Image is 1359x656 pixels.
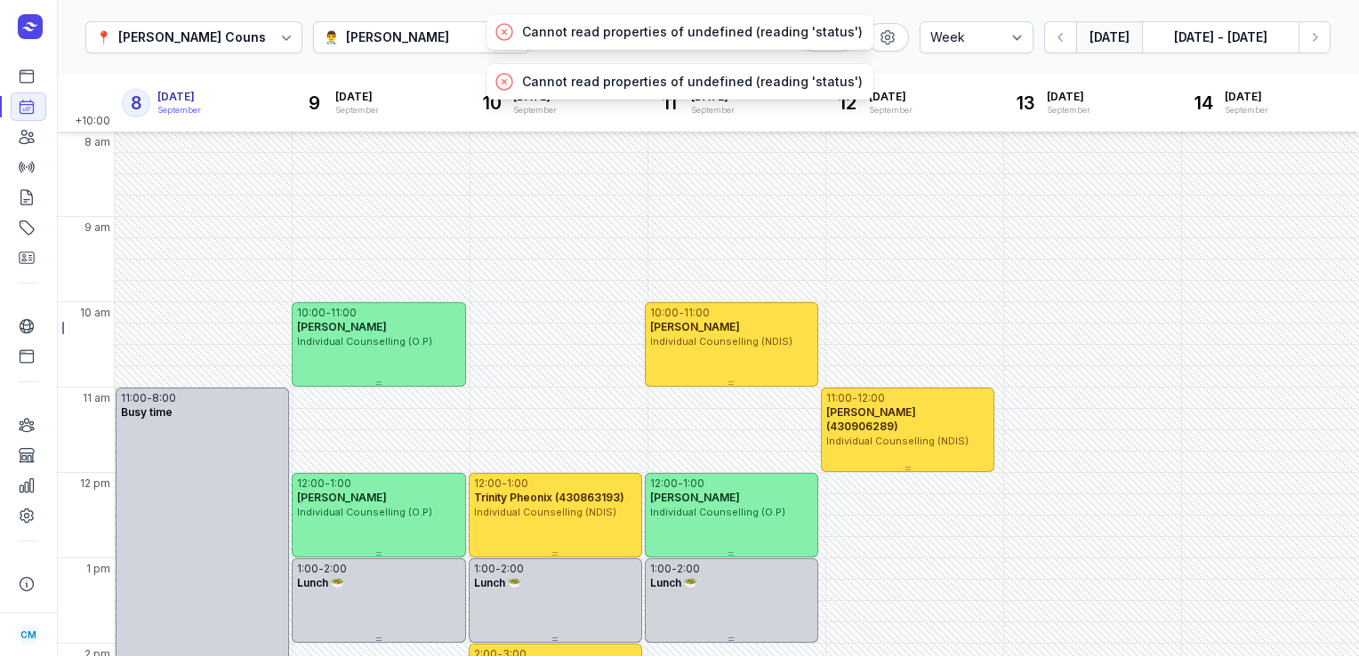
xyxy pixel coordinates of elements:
[474,476,502,491] div: 12:00
[474,491,624,504] span: Trinity Pheonix (430863193)
[335,90,379,104] span: [DATE]
[83,391,110,405] span: 11 am
[1047,104,1090,116] div: September
[300,89,328,117] div: 9
[121,405,173,419] span: Busy time
[655,89,684,117] div: 11
[678,476,683,491] div: -
[1189,89,1218,117] div: 14
[826,391,852,405] div: 11:00
[297,306,326,320] div: 10:00
[325,476,330,491] div: -
[84,220,110,235] span: 9 am
[297,576,344,589] span: Lunch 🥗
[522,23,863,41] p: Cannot read properties of undefined (reading 'status')
[297,476,325,491] div: 12:00
[869,90,913,104] span: [DATE]
[650,491,740,504] span: [PERSON_NAME]
[495,562,501,576] div: -
[671,562,677,576] div: -
[335,104,379,116] div: September
[677,562,700,576] div: 2:00
[118,27,301,48] div: [PERSON_NAME] Counselling
[122,89,150,117] div: 8
[20,624,36,645] span: CM
[324,562,347,576] div: 2:00
[147,391,152,405] div: -
[157,104,201,116] div: September
[121,391,147,405] div: 11:00
[297,320,387,333] span: [PERSON_NAME]
[1225,104,1268,116] div: September
[650,306,679,320] div: 10:00
[502,476,507,491] div: -
[1011,89,1040,117] div: 13
[683,476,704,491] div: 1:00
[297,562,318,576] div: 1:00
[331,306,357,320] div: 11:00
[297,506,432,518] span: Individual Counselling (O.P)
[522,73,863,91] p: Cannot read properties of undefined (reading 'status')
[826,405,916,433] span: [PERSON_NAME] (430906289)
[326,306,331,320] div: -
[478,89,506,117] div: 10
[826,435,969,447] span: Individual Counselling (NDIS)
[474,576,521,589] span: Lunch 🥗
[650,476,678,491] div: 12:00
[691,104,735,116] div: September
[650,320,740,333] span: [PERSON_NAME]
[852,391,857,405] div: -
[513,104,557,116] div: September
[80,476,110,491] span: 12 pm
[1142,21,1299,53] button: [DATE] - [DATE]
[1225,90,1268,104] span: [DATE]
[474,506,616,518] span: Individual Counselling (NDIS)
[507,476,528,491] div: 1:00
[679,306,684,320] div: -
[297,335,432,348] span: Individual Counselling (O.P)
[857,391,885,405] div: 12:00
[152,391,176,405] div: 8:00
[318,562,324,576] div: -
[1047,90,1090,104] span: [DATE]
[84,135,110,149] span: 8 am
[650,576,697,589] span: Lunch 🥗
[297,491,387,504] span: [PERSON_NAME]
[501,562,524,576] div: 2:00
[1076,21,1142,53] button: [DATE]
[346,27,449,48] div: [PERSON_NAME]
[157,90,201,104] span: [DATE]
[833,89,862,117] div: 12
[650,506,785,518] span: Individual Counselling (O.P)
[869,104,913,116] div: September
[75,114,114,132] span: +10:00
[650,562,671,576] div: 1:00
[80,306,110,320] span: 10 am
[96,27,111,48] div: 📍
[330,476,351,491] div: 1:00
[324,27,339,48] div: 👨‍⚕️
[86,562,110,576] span: 1 pm
[474,562,495,576] div: 1:00
[684,306,710,320] div: 11:00
[650,335,792,348] span: Individual Counselling (NDIS)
